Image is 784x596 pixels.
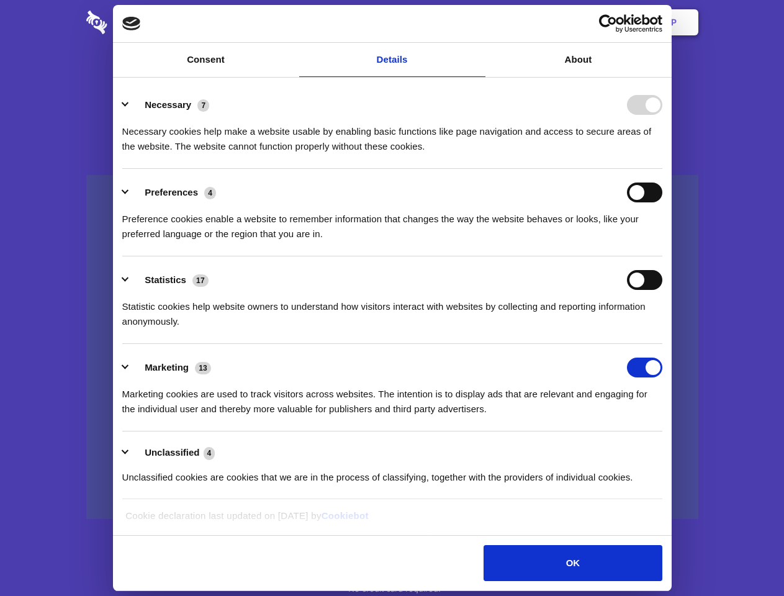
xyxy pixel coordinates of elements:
label: Necessary [145,99,191,110]
div: Necessary cookies help make a website usable by enabling basic functions like page navigation and... [122,115,662,154]
img: logo [122,17,141,30]
button: Statistics (17) [122,270,217,290]
a: Details [299,43,485,77]
span: 4 [204,187,216,199]
button: Preferences (4) [122,183,224,202]
div: Unclassified cookies are cookies that we are in the process of classifying, together with the pro... [122,461,662,485]
label: Statistics [145,274,186,285]
button: Necessary (7) [122,95,217,115]
a: Cookiebot [322,510,369,521]
a: Wistia video thumbnail [86,175,698,520]
div: Statistic cookies help website owners to understand how visitors interact with websites by collec... [122,290,662,329]
a: Consent [113,43,299,77]
iframe: Drift Widget Chat Controller [722,534,769,581]
label: Marketing [145,362,189,372]
h4: Auto-redaction of sensitive data, encrypted data sharing and self-destructing private chats. Shar... [86,113,698,154]
h1: Eliminate Slack Data Loss. [86,56,698,101]
img: logo-wordmark-white-trans-d4663122ce5f474addd5e946df7df03e33cb6a1c49d2221995e7729f52c070b2.svg [86,11,192,34]
a: Contact [503,3,561,42]
div: Marketing cookies are used to track visitors across websites. The intention is to display ads tha... [122,377,662,417]
a: Pricing [364,3,418,42]
a: Login [563,3,617,42]
button: Marketing (13) [122,358,219,377]
button: OK [484,545,662,581]
span: 7 [197,99,209,112]
span: 13 [195,362,211,374]
button: Unclassified (4) [122,445,223,461]
a: Usercentrics Cookiebot - opens in a new window [554,14,662,33]
div: Cookie declaration last updated on [DATE] by [116,508,668,533]
span: 17 [192,274,209,287]
label: Preferences [145,187,198,197]
div: Preference cookies enable a website to remember information that changes the way the website beha... [122,202,662,242]
span: 4 [204,447,215,459]
a: About [485,43,672,77]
